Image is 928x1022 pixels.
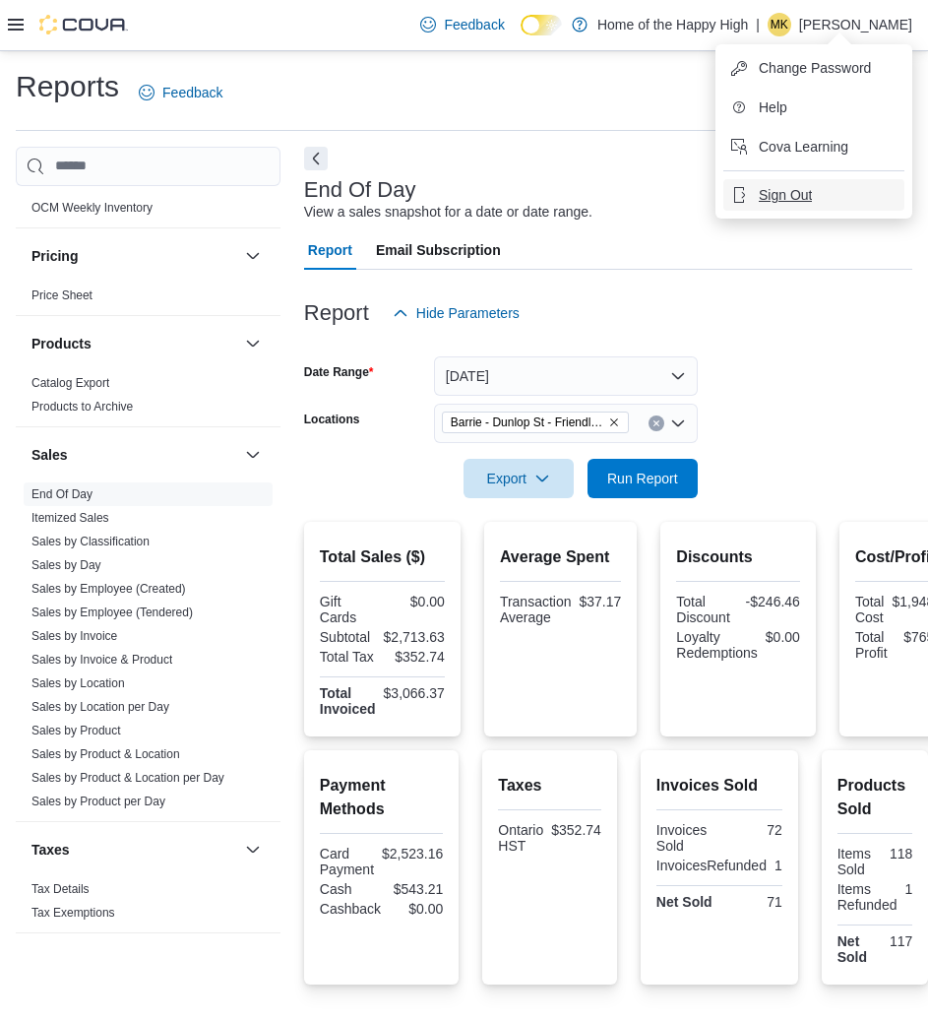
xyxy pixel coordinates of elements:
[31,200,153,216] span: OCM Weekly Inventory
[389,901,443,917] div: $0.00
[304,178,416,202] h3: End Of Day
[676,629,758,661] div: Loyalty Redemptions
[320,901,381,917] div: Cashback
[31,201,153,215] a: OCM Weekly Inventory
[31,676,125,690] a: Sales by Location
[16,196,280,227] div: OCM
[759,185,812,205] span: Sign Out
[879,933,912,949] div: 117
[31,699,169,715] span: Sales by Location per Day
[656,858,767,873] div: InvoicesRefunded
[676,545,800,569] h2: Discounts
[771,13,788,36] span: MK
[31,606,193,619] a: Sales by Employee (Tendered)
[31,840,237,860] button: Taxes
[580,594,622,609] div: $37.17
[320,594,379,625] div: Gift Cards
[304,301,369,325] h3: Report
[31,700,169,714] a: Sales by Location per Day
[31,486,93,502] span: End Of Day
[551,822,601,838] div: $352.74
[723,131,904,162] button: Cova Learning
[434,356,698,396] button: [DATE]
[774,858,782,873] div: 1
[31,770,224,786] span: Sales by Product & Location per Day
[607,469,678,488] span: Run Report
[320,846,374,877] div: Card Payment
[759,97,787,117] span: Help
[386,881,444,897] div: $543.21
[16,67,119,106] h1: Reports
[500,594,572,625] div: Transaction Average
[31,557,101,573] span: Sales by Day
[31,582,186,596] a: Sales by Employee (Created)
[31,675,125,691] span: Sales by Location
[31,445,68,465] h3: Sales
[31,487,93,501] a: End Of Day
[416,303,520,323] span: Hide Parameters
[31,399,133,415] span: Products to Archive
[588,459,698,498] button: Run Report
[31,246,78,266] h3: Pricing
[31,334,92,353] h3: Products
[31,771,224,785] a: Sales by Product & Location per Day
[384,685,445,701] div: $3,066.37
[855,629,896,661] div: Total Profit
[31,558,101,572] a: Sales by Day
[304,364,374,380] label: Date Range
[31,287,93,303] span: Price Sheet
[31,629,117,643] a: Sales by Invoice
[304,412,360,427] label: Locations
[31,906,115,920] a: Tax Exemptions
[31,400,133,414] a: Products to Archive
[376,230,501,270] span: Email Subscription
[31,746,180,762] span: Sales by Product & Location
[670,415,686,431] button: Open list of options
[656,774,782,798] h2: Invoices Sold
[31,581,186,597] span: Sales by Employee (Created)
[31,445,237,465] button: Sales
[31,534,150,549] span: Sales by Classification
[723,894,782,910] div: 71
[31,652,172,668] span: Sales by Invoice & Product
[759,58,871,78] span: Change Password
[31,535,150,548] a: Sales by Classification
[241,443,265,467] button: Sales
[304,202,592,223] div: View a sales snapshot for a date or date range.
[31,881,90,897] span: Tax Details
[879,846,912,862] div: 118
[723,822,782,838] div: 72
[31,288,93,302] a: Price Sheet
[464,459,574,498] button: Export
[855,594,885,625] div: Total Cost
[241,244,265,268] button: Pricing
[723,179,904,211] button: Sign Out
[320,545,445,569] h2: Total Sales ($)
[498,822,543,854] div: Ontario HST
[131,73,230,112] a: Feedback
[304,147,328,170] button: Next
[31,628,117,644] span: Sales by Invoice
[31,882,90,896] a: Tax Details
[31,723,121,738] span: Sales by Product
[16,482,280,821] div: Sales
[756,13,760,36] p: |
[308,230,352,270] span: Report
[837,846,871,877] div: Items Sold
[837,933,867,965] strong: Net Sold
[31,511,109,525] a: Itemized Sales
[608,416,620,428] button: Remove Barrie - Dunlop St - Friendly Stranger from selection in this group
[723,52,904,84] button: Change Password
[320,685,376,717] strong: Total Invoiced
[412,5,512,44] a: Feedback
[31,375,109,391] span: Catalog Export
[31,795,165,808] a: Sales by Product per Day
[162,83,222,102] span: Feedback
[904,881,912,897] div: 1
[16,371,280,426] div: Products
[723,92,904,123] button: Help
[385,293,527,333] button: Hide Parameters
[649,415,664,431] button: Clear input
[837,774,913,821] h2: Products Sold
[386,649,445,665] div: $352.74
